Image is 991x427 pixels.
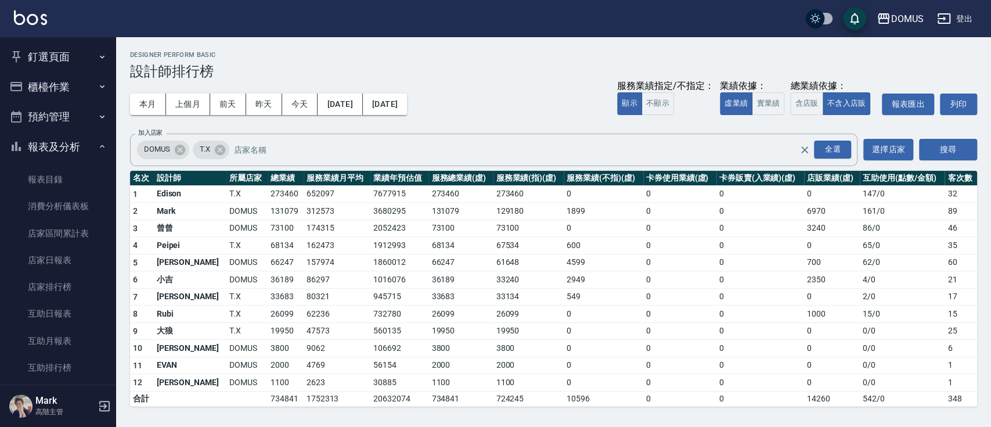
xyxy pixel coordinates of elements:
[940,94,977,115] button: 列印
[945,391,977,406] td: 348
[872,7,928,31] button: DOMUS
[304,322,370,340] td: 47573
[891,12,923,26] div: DOMUS
[716,203,805,220] td: 0
[193,143,217,155] span: T.X
[226,237,268,254] td: T.X
[919,139,977,160] button: 搜尋
[138,128,163,137] label: 加入店家
[226,288,268,306] td: T.X
[133,343,143,353] span: 10
[35,395,95,407] h5: Mark
[193,141,229,159] div: T.X
[564,322,643,340] td: 0
[564,254,643,271] td: 4599
[790,80,876,92] div: 總業績依據：
[154,237,227,254] td: Peipei
[282,94,318,115] button: 今天
[945,306,977,323] td: 15
[304,171,370,186] th: 服務業績月平均
[932,8,977,30] button: 登出
[428,220,493,237] td: 73100
[945,322,977,340] td: 25
[130,391,154,406] td: 合計
[370,340,428,357] td: 106692
[493,288,564,306] td: 33134
[130,51,977,59] h2: Designer Perform Basic
[370,271,428,289] td: 1016076
[804,171,860,186] th: 店販業績(虛)
[493,271,564,289] td: 33240
[231,139,820,160] input: 店家名稱
[643,185,716,203] td: 0
[5,102,111,132] button: 預約管理
[804,306,860,323] td: 1000
[945,357,977,374] td: 1
[268,357,304,374] td: 2000
[564,220,643,237] td: 0
[493,340,564,357] td: 3800
[428,357,493,374] td: 2000
[226,254,268,271] td: DOMUS
[493,254,564,271] td: 61648
[370,306,428,323] td: 732780
[643,271,716,289] td: 0
[716,185,805,203] td: 0
[133,241,138,250] span: 4
[564,237,643,254] td: 600
[882,94,934,115] button: 報表匯出
[860,374,945,392] td: 0 / 0
[945,374,977,392] td: 1
[210,94,246,115] button: 前天
[643,357,716,374] td: 0
[428,322,493,340] td: 19950
[154,306,227,323] td: Rubi
[268,203,304,220] td: 131079
[304,288,370,306] td: 80321
[133,378,143,387] span: 12
[428,185,493,203] td: 273460
[154,254,227,271] td: [PERSON_NAME]
[493,185,564,203] td: 273460
[268,271,304,289] td: 36189
[804,374,860,392] td: 0
[226,306,268,323] td: T.X
[137,143,177,155] span: DOMUS
[370,322,428,340] td: 560135
[133,275,138,284] span: 6
[860,391,945,406] td: 542 / 0
[268,237,304,254] td: 68134
[716,171,805,186] th: 卡券販賣(入業績)(虛)
[643,254,716,271] td: 0
[804,340,860,357] td: 0
[5,220,111,247] a: 店家區間累計表
[133,326,138,336] span: 9
[304,374,370,392] td: 2623
[493,237,564,254] td: 67534
[643,306,716,323] td: 0
[268,340,304,357] td: 3800
[5,274,111,300] a: 店家排行榜
[304,340,370,357] td: 9062
[564,185,643,203] td: 0
[643,288,716,306] td: 0
[133,292,138,302] span: 7
[716,237,805,254] td: 0
[804,237,860,254] td: 0
[137,141,189,159] div: DOMUS
[154,340,227,357] td: [PERSON_NAME]
[860,220,945,237] td: 86 / 0
[716,220,805,237] td: 0
[720,80,784,92] div: 業績依據：
[716,340,805,357] td: 0
[945,185,977,203] td: 32
[493,203,564,220] td: 129180
[564,340,643,357] td: 0
[564,171,643,186] th: 服務業績(不指)(虛)
[133,189,138,199] span: 1
[428,391,493,406] td: 734841
[9,394,33,418] img: Person
[268,306,304,323] td: 26099
[804,220,860,237] td: 3240
[154,203,227,220] td: Mark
